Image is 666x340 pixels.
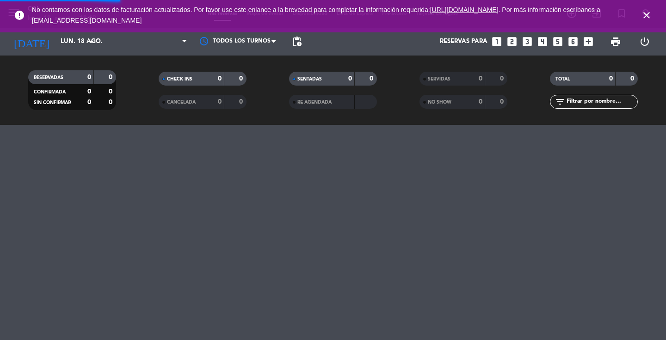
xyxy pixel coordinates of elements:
[167,77,192,81] span: CHECK INS
[87,74,91,80] strong: 0
[555,77,570,81] span: TOTAL
[491,36,503,48] i: looks_one
[32,6,600,24] span: No contamos con los datos de facturación actualizados. Por favor use este enlance a la brevedad p...
[7,31,56,52] i: [DATE]
[167,100,196,105] span: CANCELADA
[641,10,652,21] i: close
[239,75,245,82] strong: 0
[348,75,352,82] strong: 0
[552,36,564,48] i: looks_5
[428,100,451,105] span: NO SHOW
[428,77,450,81] span: SERVIDAS
[567,36,579,48] i: looks_6
[87,99,91,105] strong: 0
[609,75,613,82] strong: 0
[109,88,114,95] strong: 0
[239,99,245,105] strong: 0
[500,75,506,82] strong: 0
[566,97,637,107] input: Filtrar por nombre...
[506,36,518,48] i: looks_two
[34,75,63,80] span: RESERVADAS
[218,99,222,105] strong: 0
[479,99,482,105] strong: 0
[87,88,91,95] strong: 0
[34,100,71,105] span: SIN CONFIRMAR
[639,36,650,47] i: power_settings_new
[218,75,222,82] strong: 0
[521,36,533,48] i: looks_3
[370,75,375,82] strong: 0
[14,10,25,21] i: error
[610,36,621,47] span: print
[630,75,636,82] strong: 0
[291,36,302,47] span: pending_actions
[109,99,114,105] strong: 0
[297,77,322,81] span: SENTADAS
[582,36,594,48] i: add_box
[109,74,114,80] strong: 0
[34,90,66,94] span: CONFIRMADA
[555,96,566,107] i: filter_list
[536,36,549,48] i: looks_4
[479,75,482,82] strong: 0
[430,6,499,13] a: [URL][DOMAIN_NAME]
[440,38,487,45] span: Reservas para
[86,36,97,47] i: arrow_drop_down
[500,99,506,105] strong: 0
[297,100,332,105] span: RE AGENDADA
[630,28,659,56] div: LOG OUT
[32,6,600,24] a: . Por más información escríbanos a [EMAIL_ADDRESS][DOMAIN_NAME]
